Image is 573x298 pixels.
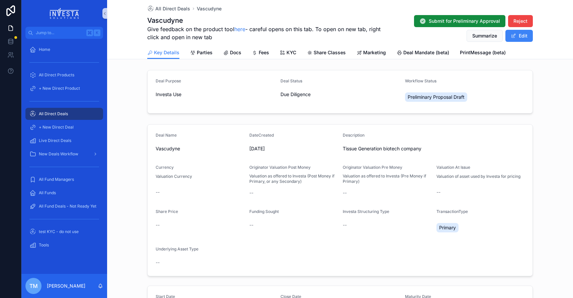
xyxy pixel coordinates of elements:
span: Underlying Asset Type [156,246,198,251]
span: -- [156,222,160,228]
a: New Deals Workflow [25,148,103,160]
span: All Direct Products [39,72,74,78]
span: Home [39,47,50,52]
span: -- [156,259,160,266]
p: Valuation of asset used by Investa for pricing [436,173,520,179]
span: New Deals Workflow [39,151,78,157]
a: + New Direct Product [25,82,103,94]
a: PrintMessage (beta) [460,47,506,60]
button: Reject [508,15,533,27]
span: Currency [156,165,174,170]
span: All Fund Deals - Not Ready Yet [39,204,96,209]
p: Valuation Currency [156,173,192,179]
a: All Funds [25,187,103,199]
span: Docs [230,49,241,56]
a: KYC [280,47,296,60]
h1: Vascudyne [147,16,381,25]
span: Valuation as offered to Investa (Pre Money if Primary) [343,173,431,184]
span: All Direct Deals [155,5,190,12]
button: Submit for Preliminary Approval [414,15,505,27]
button: Jump to...K [25,27,103,39]
span: Share Classes [314,49,346,56]
span: Deal Name [156,133,177,138]
span: Vascudyne [156,145,244,152]
span: Deal Purpose [156,78,181,83]
a: Share Classes [307,47,346,60]
span: Parties [197,49,213,56]
span: Live Direct Deals [39,138,71,143]
span: -- [343,190,347,196]
span: Key Details [154,49,179,56]
span: Submit for Preliminary Approval [429,18,500,24]
a: Vascudyne [197,5,222,12]
span: -- [249,222,253,228]
a: Marketing [356,47,386,60]
span: [DATE] [249,145,338,152]
span: Preliminary Proposal Draft [408,94,465,100]
a: All Direct Products [25,69,103,81]
span: PrintMessage (beta) [460,49,506,56]
span: Give feedback on the product tool - careful opens on this tab. To open on new tab, right click an... [147,25,381,41]
a: here [234,26,245,32]
span: Tools [39,242,49,248]
span: Due Diligence [280,91,311,98]
span: Workflow Status [405,78,436,83]
span: Investa Use [156,91,181,98]
span: -- [436,189,440,196]
span: Share Price [156,209,178,214]
span: Tissue Generation biotech company [343,145,524,152]
span: + New Direct Product [39,86,80,91]
a: Deal Mandate (beta) [397,47,449,60]
span: TM [29,282,38,290]
span: -- [156,189,160,196]
span: -- [343,222,347,228]
a: All Fund Deals - Not Ready Yet [25,200,103,212]
span: Fees [259,49,269,56]
a: All Fund Managers [25,173,103,185]
span: Investa Structuring Type [343,209,389,214]
span: All Funds [39,190,56,196]
span: DateCreated [249,133,274,138]
span: TransactionType [436,209,468,214]
img: App logo [50,8,79,19]
span: Jump to... [36,30,84,35]
a: Tools [25,239,103,251]
span: + New Direct Deal [39,125,74,130]
span: Summarize [472,32,497,39]
span: Reject [513,18,527,24]
a: Fees [252,47,269,60]
span: Primary [439,224,456,231]
span: Valuation as offered to Investa (Post Money if Primary, or any Secondary) [249,173,338,184]
span: All Fund Managers [39,177,74,182]
span: Description [343,133,364,138]
span: Originator Valuation Post Money [249,165,311,170]
a: Parties [190,47,213,60]
span: All Direct Deals [39,111,68,117]
span: Marketing [363,49,386,56]
button: Edit [505,30,533,42]
p: [PERSON_NAME] [47,283,85,289]
span: test KYC - do not use [39,229,79,234]
a: All Direct Deals [147,5,190,12]
span: KYC [286,49,296,56]
span: Deal Mandate (beta) [403,49,449,56]
a: Home [25,44,103,56]
button: Summarize [467,30,503,42]
a: Live Direct Deals [25,135,103,147]
a: All Direct Deals [25,108,103,120]
div: scrollable content [21,39,107,260]
span: Funding Sought [249,209,279,214]
a: Docs [223,47,241,60]
span: Deal Status [280,78,302,83]
span: Valuation At Issue [436,165,470,170]
span: K [94,30,100,35]
a: Key Details [147,47,179,59]
span: -- [249,190,253,196]
span: Originator Valuation Pre Money [343,165,402,170]
a: test KYC - do not use [25,226,103,238]
a: + New Direct Deal [25,121,103,133]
